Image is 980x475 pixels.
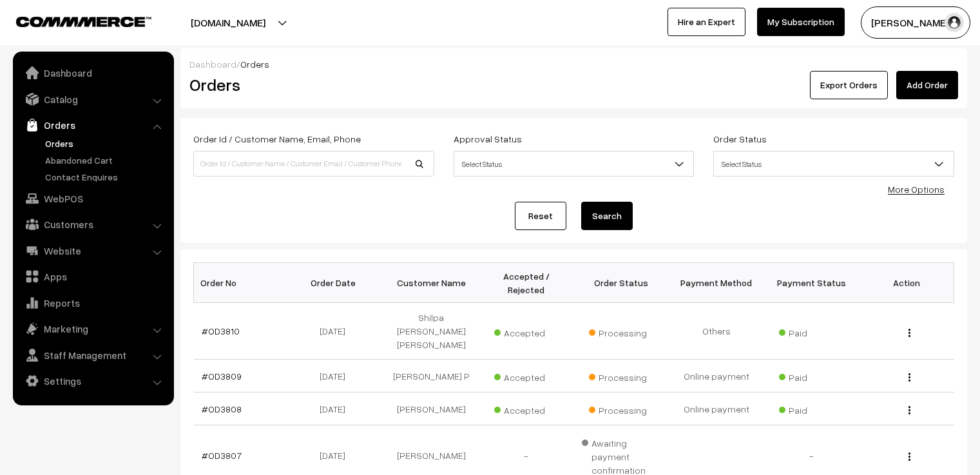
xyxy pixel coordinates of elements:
th: Order No [194,263,289,303]
a: WebPOS [16,187,169,210]
a: #OD3807 [202,450,242,461]
th: Order Date [289,263,384,303]
label: Order Status [713,132,767,146]
img: user [945,13,964,32]
span: Accepted [494,400,559,417]
a: Abandoned Cart [42,153,169,167]
button: Search [581,202,633,230]
a: Dashboard [189,59,236,70]
th: Action [859,263,954,303]
a: Orders [16,113,169,137]
a: COMMMERCE [16,13,129,28]
span: Accepted [494,323,559,340]
a: Apps [16,265,169,288]
th: Customer Name [384,263,479,303]
span: Processing [589,367,653,384]
a: Reports [16,291,169,315]
td: Others [669,303,764,360]
label: Order Id / Customer Name, Email, Phone [193,132,361,146]
a: Orders [42,137,169,150]
td: Online payment [669,393,764,425]
a: Staff Management [16,344,169,367]
td: Shilpa [PERSON_NAME] [PERSON_NAME] [384,303,479,360]
span: Paid [779,367,843,384]
a: Hire an Expert [668,8,745,36]
a: Website [16,239,169,262]
td: Online payment [669,360,764,393]
span: Processing [589,400,653,417]
input: Order Id / Customer Name / Customer Email / Customer Phone [193,151,434,177]
a: Catalog [16,88,169,111]
a: Reset [515,202,566,230]
a: #OD3808 [202,403,242,414]
span: Paid [779,323,843,340]
span: Orders [240,59,269,70]
td: [DATE] [289,360,384,393]
button: Export Orders [810,71,888,99]
img: Menu [908,329,910,337]
th: Payment Status [764,263,860,303]
a: Dashboard [16,61,169,84]
a: Contact Enquires [42,170,169,184]
label: Approval Status [454,132,522,146]
img: Menu [908,452,910,461]
span: Select Status [454,151,695,177]
a: #OD3809 [202,371,242,382]
a: Marketing [16,317,169,340]
td: [PERSON_NAME] [384,393,479,425]
span: Accepted [494,367,559,384]
td: [DATE] [289,393,384,425]
a: #OD3810 [202,325,240,336]
th: Payment Method [669,263,764,303]
h2: Orders [189,75,433,95]
a: My Subscription [757,8,845,36]
a: Customers [16,213,169,236]
a: Settings [16,369,169,393]
td: [PERSON_NAME] P [384,360,479,393]
th: Order Status [574,263,669,303]
button: [DOMAIN_NAME] [146,6,311,39]
span: Paid [779,400,843,417]
span: Processing [589,323,653,340]
span: Select Status [713,151,954,177]
div: / [189,57,958,71]
a: More Options [888,184,945,195]
button: [PERSON_NAME] C [861,6,970,39]
span: Select Status [454,153,694,175]
img: COMMMERCE [16,17,151,26]
img: Menu [908,406,910,414]
span: Select Status [714,153,954,175]
a: Add Order [896,71,958,99]
td: [DATE] [289,303,384,360]
img: Menu [908,373,910,382]
th: Accepted / Rejected [479,263,574,303]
